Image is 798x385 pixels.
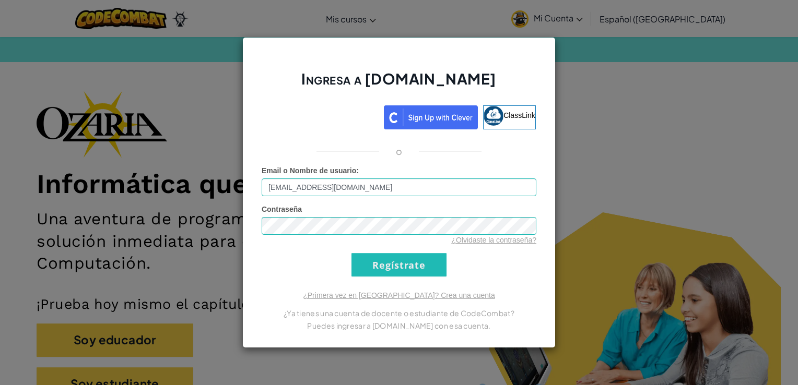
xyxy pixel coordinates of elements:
span: Email o Nombre de usuario [262,166,356,175]
img: classlink-logo-small.png [484,106,503,126]
span: Contraseña [262,205,302,213]
a: ¿Olvidaste la contraseña? [451,236,536,244]
span: ClassLink [503,111,535,119]
label: : [262,165,359,176]
img: clever_sso_button@2x.png [384,105,478,129]
h2: Ingresa a [DOMAIN_NAME] [262,69,536,99]
p: Puedes ingresar a [DOMAIN_NAME] con esa cuenta. [262,319,536,332]
a: ¿Primera vez en [GEOGRAPHIC_DATA]? Crea una cuenta [303,291,495,299]
p: o [396,145,402,158]
input: Regístrate [351,253,447,276]
iframe: Botón Iniciar sesión con Google [257,104,384,127]
p: ¿Ya tienes una cuenta de docente o estudiante de CodeCombat? [262,307,536,319]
